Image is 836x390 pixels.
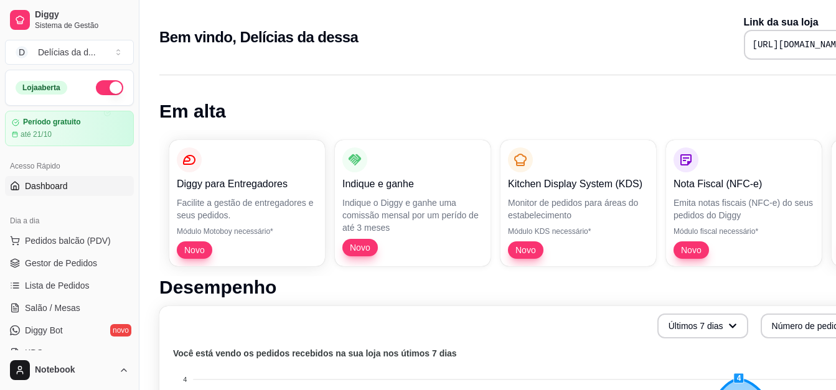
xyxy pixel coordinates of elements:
p: Kitchen Display System (KDS) [508,177,649,192]
span: Novo [510,244,541,256]
p: Monitor de pedidos para áreas do estabelecimento [508,197,649,221]
div: Loja aberta [16,81,67,95]
button: Select a team [5,40,134,65]
text: Você está vendo os pedidos recebidos na sua loja nos útimos 7 dias [173,348,457,358]
p: Módulo Motoboy necessário* [177,226,317,236]
button: Notebook [5,355,134,385]
article: Período gratuito [23,118,81,127]
a: Diggy Botnovo [5,320,134,340]
a: Gestor de Pedidos [5,253,134,273]
span: Pedidos balcão (PDV) [25,234,111,247]
p: Diggy para Entregadores [177,177,317,192]
span: Novo [676,244,707,256]
h2: Bem vindo, Delícias da dessa [159,27,358,47]
span: Diggy [35,9,129,21]
button: Indique e ganheIndique o Diggy e ganhe uma comissão mensal por um perído de até 3 mesesNovo [335,140,491,266]
button: Últimos 7 dias [657,313,748,338]
span: Salão / Mesas [25,302,80,314]
a: Lista de Pedidos [5,276,134,295]
button: Pedidos balcão (PDV) [5,231,134,251]
p: Indique o Diggy e ganhe uma comissão mensal por um perído de até 3 meses [342,197,483,234]
div: Delícias da d ... [38,46,96,58]
tspan: 4 [183,376,187,383]
p: Nota Fiscal (NFC-e) [674,177,814,192]
button: Nota Fiscal (NFC-e)Emita notas fiscais (NFC-e) do seus pedidos do DiggyMódulo fiscal necessário*Novo [666,140,822,266]
span: KDS [25,346,43,359]
div: Acesso Rápido [5,156,134,176]
span: Lista de Pedidos [25,279,90,292]
a: Salão / Mesas [5,298,134,318]
article: até 21/10 [21,129,52,139]
span: Gestor de Pedidos [25,257,97,269]
div: Dia a dia [5,211,134,231]
p: Emita notas fiscais (NFC-e) do seus pedidos do Diggy [674,197,814,221]
p: Módulo fiscal necessário* [674,226,814,236]
button: Alterar Status [96,80,123,95]
a: DiggySistema de Gestão [5,5,134,35]
p: Módulo KDS necessário* [508,226,649,236]
span: Diggy Bot [25,324,63,337]
a: Dashboard [5,176,134,196]
a: KDS [5,343,134,363]
button: Kitchen Display System (KDS)Monitor de pedidos para áreas do estabelecimentoMódulo KDS necessário... [500,140,656,266]
span: Notebook [35,364,114,376]
span: D [16,46,28,58]
span: Dashboard [25,180,68,192]
p: Facilite a gestão de entregadores e seus pedidos. [177,197,317,221]
span: Sistema de Gestão [35,21,129,30]
a: Período gratuitoaté 21/10 [5,111,134,146]
p: Indique e ganhe [342,177,483,192]
span: Novo [179,244,210,256]
button: Diggy para EntregadoresFacilite a gestão de entregadores e seus pedidos.Módulo Motoboy necessário... [169,140,325,266]
span: Novo [345,241,375,254]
